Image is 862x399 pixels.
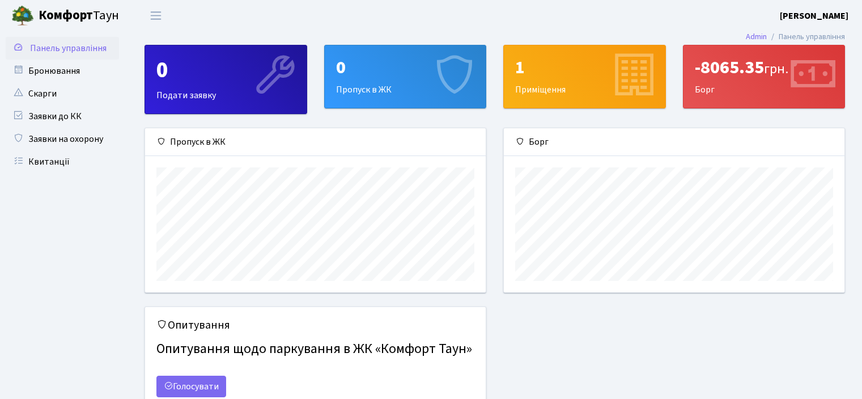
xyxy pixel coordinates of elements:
h4: Опитування щодо паркування в ЖК «Комфорт Таун» [156,337,474,362]
a: Заявки на охорону [6,128,119,150]
a: Панель управління [6,37,119,60]
a: Скарги [6,82,119,105]
div: Пропуск в ЖК [145,128,486,156]
div: Борг [683,45,845,108]
a: 0Подати заявку [145,45,307,114]
li: Панель управління [767,31,845,43]
span: грн. [764,59,788,79]
div: 1 [515,57,654,78]
div: Пропуск в ЖК [325,45,486,108]
div: 0 [336,57,475,78]
span: Панель управління [30,42,107,54]
a: Admin [746,31,767,43]
a: Квитанції [6,150,119,173]
b: [PERSON_NAME] [780,10,848,22]
a: 1Приміщення [503,45,666,108]
a: Бронювання [6,60,119,82]
button: Переключити навігацію [142,6,170,25]
a: Голосувати [156,376,226,397]
span: Таун [39,6,119,26]
div: Борг [504,128,844,156]
div: Подати заявку [145,45,307,114]
img: logo.png [11,5,34,27]
div: -8065.35 [695,57,834,78]
a: 0Пропуск в ЖК [324,45,487,108]
a: Заявки до КК [6,105,119,128]
div: Приміщення [504,45,665,108]
b: Комфорт [39,6,93,24]
a: [PERSON_NAME] [780,9,848,23]
nav: breadcrumb [729,25,862,49]
h5: Опитування [156,318,474,332]
div: 0 [156,57,295,84]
